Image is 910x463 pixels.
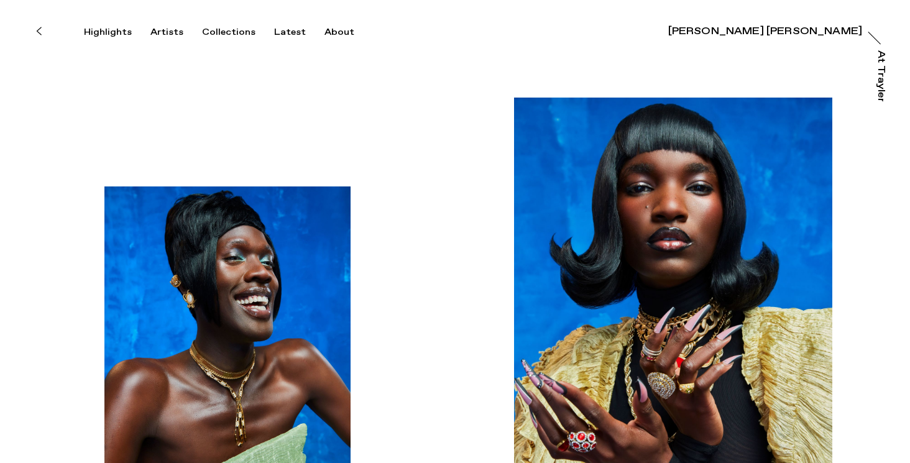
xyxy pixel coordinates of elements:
[202,27,255,38] div: Collections
[324,27,373,38] button: About
[876,50,889,101] a: At Trayler
[324,27,354,38] div: About
[150,27,202,38] button: Artists
[84,27,132,38] div: Highlights
[876,50,886,103] div: At Trayler
[150,27,183,38] div: Artists
[274,27,324,38] button: Latest
[84,27,150,38] button: Highlights
[668,24,862,36] a: [PERSON_NAME] [PERSON_NAME]
[274,27,306,38] div: Latest
[202,27,274,38] button: Collections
